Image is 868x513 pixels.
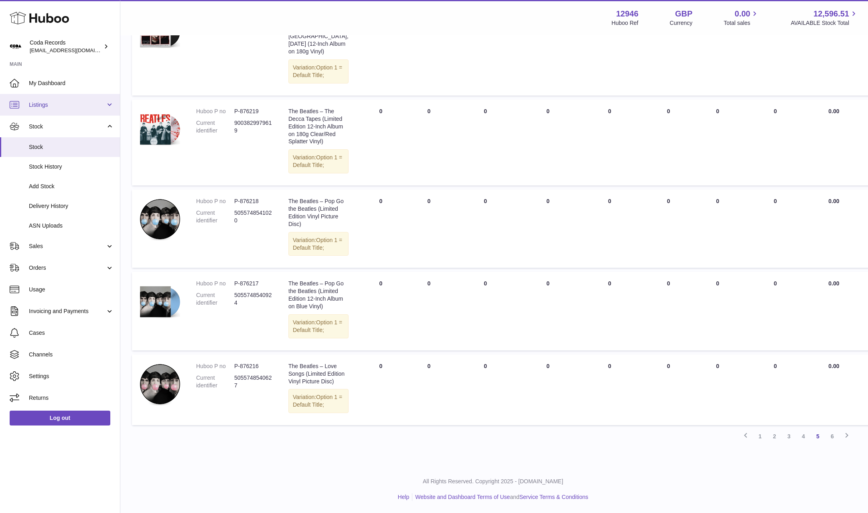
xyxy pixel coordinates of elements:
[293,64,342,78] span: Option 1 = Default Title;
[288,389,349,413] div: Variation:
[29,79,114,87] span: My Dashboard
[791,8,858,27] a: 12,596.51 AVAILABLE Stock Total
[140,280,180,323] img: product image
[126,478,860,485] p: All Rights Reserved. Copyright 2025 - [DOMAIN_NAME]
[405,189,453,268] td: 0
[234,291,272,307] dd: 5055748540924
[29,351,114,358] span: Channels
[813,8,849,19] span: 12,596.51
[357,354,405,425] td: 0
[453,189,518,268] td: 0
[288,362,349,385] div: The Beatles – Love Songs (Limited Edition Vinyl Picture Disc)
[234,374,272,389] dd: 5055748540627
[10,41,22,53] img: haz@pcatmedia.com
[608,108,611,114] span: 0
[234,280,272,287] dd: P-876217
[828,198,839,204] span: 0.00
[140,197,180,241] img: product image
[29,307,105,315] span: Invoicing and Payments
[29,123,105,130] span: Stock
[29,163,114,171] span: Stock History
[29,264,105,272] span: Orders
[696,354,740,425] td: 0
[288,232,349,256] div: Variation:
[641,189,696,268] td: 0
[29,394,114,402] span: Returns
[29,183,114,190] span: Add Stock
[29,222,114,230] span: ASN Uploads
[767,429,782,444] a: 2
[357,2,405,96] td: 0
[740,354,811,425] td: 0
[196,374,234,389] dt: Current identifier
[196,197,234,205] dt: Huboo P no
[740,189,811,268] td: 0
[234,197,272,205] dd: P-876218
[519,494,588,500] a: Service Terms & Conditions
[357,272,405,350] td: 0
[518,2,578,96] td: 0
[696,189,740,268] td: 0
[675,8,692,19] strong: GBP
[293,237,342,251] span: Option 1 = Default Title;
[357,189,405,268] td: 0
[29,202,114,210] span: Delivery History
[293,319,342,333] span: Option 1 = Default Title;
[293,154,342,168] span: Option 1 = Default Title;
[828,108,839,114] span: 0.00
[753,429,767,444] a: 1
[740,100,811,185] td: 0
[196,291,234,307] dt: Current identifier
[641,100,696,185] td: 0
[724,8,759,27] a: 0.00 Total sales
[796,429,811,444] a: 4
[234,108,272,115] dd: P-876219
[196,362,234,370] dt: Huboo P no
[30,47,118,53] span: [EMAIL_ADDRESS][DOMAIN_NAME]
[612,19,639,27] div: Huboo Ref
[616,8,639,19] strong: 12946
[29,143,114,151] span: Stock
[641,2,696,96] td: 1
[453,272,518,350] td: 0
[288,197,349,228] div: The Beatles – Pop Go the Beatles (Limited Edition Vinyl Picture Disc)
[518,354,578,425] td: 0
[234,362,272,370] dd: P-876216
[415,494,510,500] a: Website and Dashboard Terms of Use
[453,2,518,96] td: 0
[29,101,105,109] span: Listings
[140,362,180,406] img: product image
[825,429,840,444] a: 6
[288,149,349,173] div: Variation:
[288,59,349,83] div: Variation:
[405,354,453,425] td: 0
[641,354,696,425] td: 0
[608,280,611,287] span: 0
[724,19,759,27] span: Total sales
[29,329,114,337] span: Cases
[30,39,102,54] div: Coda Records
[234,209,272,224] dd: 5055748541020
[518,272,578,350] td: 0
[782,429,796,444] a: 3
[140,108,180,151] img: product image
[405,2,453,96] td: 1
[696,272,740,350] td: 0
[29,242,105,250] span: Sales
[641,272,696,350] td: 0
[696,2,740,96] td: 0
[518,189,578,268] td: 0
[518,100,578,185] td: 0
[29,286,114,293] span: Usage
[196,119,234,134] dt: Current identifier
[196,108,234,115] dt: Huboo P no
[398,494,410,500] a: Help
[288,314,349,338] div: Variation:
[288,280,349,310] div: The Beatles – Pop Go the Beatles (Limited Edition 12-Inch Album on Blue Vinyl)
[670,19,693,27] div: Currency
[29,373,114,380] span: Settings
[828,280,839,287] span: 0.00
[405,272,453,350] td: 0
[10,411,110,425] a: Log out
[740,272,811,350] td: 0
